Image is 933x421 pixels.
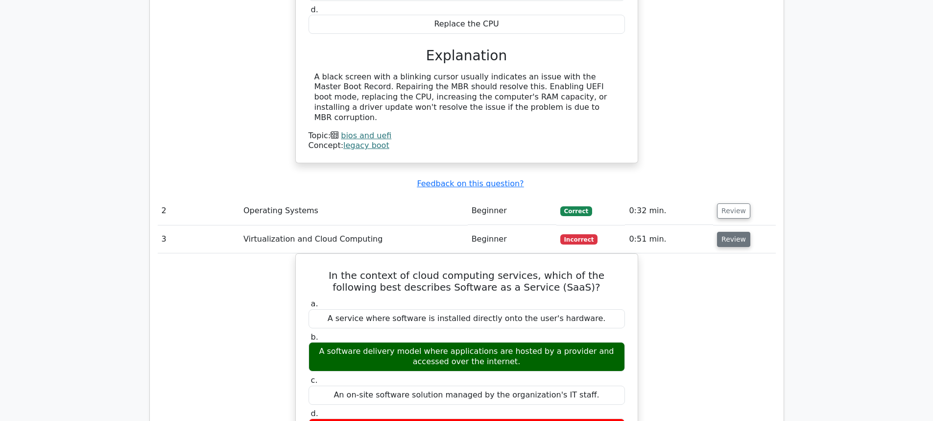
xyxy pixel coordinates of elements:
span: d. [311,409,318,418]
td: Beginner [468,197,556,225]
span: Incorrect [560,234,598,244]
div: Topic: [309,131,625,141]
div: Replace the CPU [309,15,625,34]
span: b. [311,332,318,342]
td: Operating Systems [239,197,468,225]
span: Correct [560,206,592,216]
a: legacy boot [343,141,389,150]
span: a. [311,299,318,308]
span: c. [311,375,318,385]
h3: Explanation [314,48,619,64]
span: d. [311,5,318,14]
td: Beginner [468,225,556,253]
td: Virtualization and Cloud Computing [239,225,468,253]
div: A software delivery model where applications are hosted by a provider and accessed over the inter... [309,342,625,371]
td: 3 [158,225,239,253]
a: bios and uefi [341,131,391,140]
div: Concept: [309,141,625,151]
div: A black screen with a blinking cursor usually indicates an issue with the Master Boot Record. Rep... [314,72,619,123]
div: An on-site software solution managed by the organization's IT staff. [309,386,625,405]
td: 0:32 min. [625,197,713,225]
button: Review [717,232,750,247]
a: Feedback on this question? [417,179,524,188]
div: A service where software is installed directly onto the user's hardware. [309,309,625,328]
td: 0:51 min. [625,225,713,253]
h5: In the context of cloud computing services, which of the following best describes Software as a S... [308,270,626,293]
button: Review [717,203,750,219]
td: 2 [158,197,239,225]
